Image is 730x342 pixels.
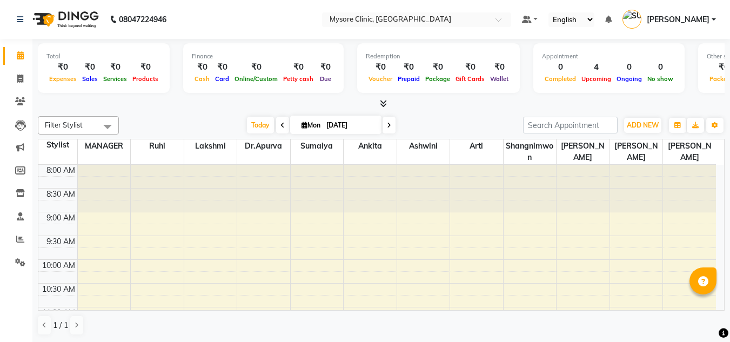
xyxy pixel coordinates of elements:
[395,75,423,83] span: Prepaid
[622,10,641,29] img: SUJAY
[237,139,290,153] span: Dr.Apurva
[192,61,212,73] div: ₹0
[78,139,131,153] span: MANAGER
[579,75,614,83] span: Upcoming
[291,139,344,153] span: Sumaiya
[542,61,579,73] div: 0
[523,117,618,133] input: Search Appointment
[40,307,77,319] div: 11:00 AM
[101,75,130,83] span: Services
[645,61,676,73] div: 0
[647,14,709,25] span: [PERSON_NAME]
[397,139,450,153] span: Ashwini
[184,139,237,153] span: Lakshmi
[44,212,77,224] div: 9:00 AM
[423,61,453,73] div: ₹0
[453,61,487,73] div: ₹0
[423,75,453,83] span: Package
[663,139,716,164] span: [PERSON_NAME]
[53,320,68,331] span: 1 / 1
[192,52,335,61] div: Finance
[192,75,212,83] span: Cash
[366,52,511,61] div: Redemption
[280,61,316,73] div: ₹0
[131,139,184,153] span: Ruhi
[232,75,280,83] span: Online/Custom
[542,75,579,83] span: Completed
[487,75,511,83] span: Wallet
[79,61,101,73] div: ₹0
[624,118,661,133] button: ADD NEW
[453,75,487,83] span: Gift Cards
[366,61,395,73] div: ₹0
[685,299,719,331] iframe: chat widget
[316,61,335,73] div: ₹0
[38,139,77,151] div: Stylist
[46,52,161,61] div: Total
[610,139,663,164] span: [PERSON_NAME]
[323,117,377,133] input: 2025-09-01
[212,75,232,83] span: Card
[614,61,645,73] div: 0
[247,117,274,133] span: Today
[40,260,77,271] div: 10:00 AM
[366,75,395,83] span: Voucher
[130,75,161,83] span: Products
[450,139,503,153] span: Arti
[344,139,397,153] span: Ankita
[79,75,101,83] span: Sales
[557,139,610,164] span: [PERSON_NAME]
[101,61,130,73] div: ₹0
[395,61,423,73] div: ₹0
[44,165,77,176] div: 8:00 AM
[45,120,83,129] span: Filter Stylist
[232,61,280,73] div: ₹0
[212,61,232,73] div: ₹0
[627,121,659,129] span: ADD NEW
[44,236,77,247] div: 9:30 AM
[317,75,334,83] span: Due
[280,75,316,83] span: Petty cash
[487,61,511,73] div: ₹0
[130,61,161,73] div: ₹0
[28,4,102,35] img: logo
[645,75,676,83] span: No show
[542,52,676,61] div: Appointment
[504,139,557,164] span: Shangnimwon
[119,4,166,35] b: 08047224946
[46,61,79,73] div: ₹0
[46,75,79,83] span: Expenses
[299,121,323,129] span: Mon
[579,61,614,73] div: 4
[44,189,77,200] div: 8:30 AM
[614,75,645,83] span: Ongoing
[40,284,77,295] div: 10:30 AM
